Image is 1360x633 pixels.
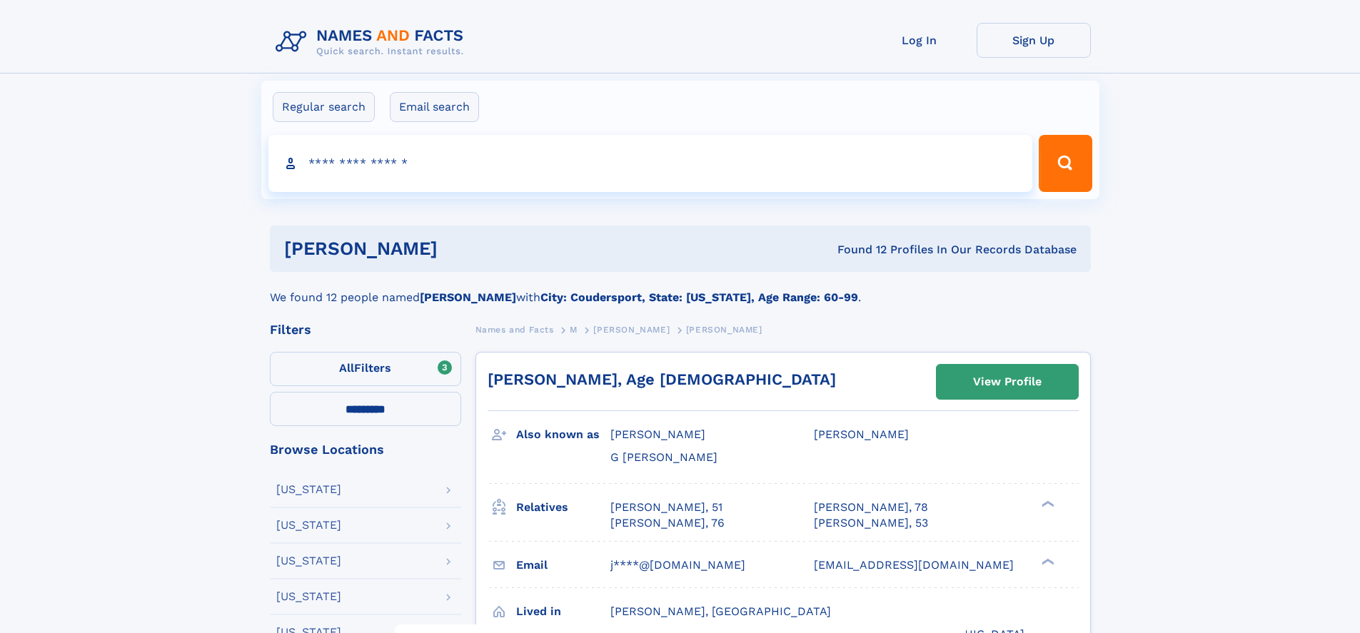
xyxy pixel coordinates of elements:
[1038,499,1055,508] div: ❯
[420,290,516,304] b: [PERSON_NAME]
[516,599,610,624] h3: Lived in
[488,370,836,388] a: [PERSON_NAME], Age [DEMOGRAPHIC_DATA]
[284,240,638,258] h1: [PERSON_NAME]
[814,500,928,515] a: [PERSON_NAME], 78
[1038,557,1055,566] div: ❯
[973,365,1042,398] div: View Profile
[339,361,354,375] span: All
[516,422,610,447] h3: Also known as
[475,320,554,338] a: Names and Facts
[276,484,341,495] div: [US_STATE]
[276,555,341,567] div: [US_STATE]
[390,92,479,122] label: Email search
[814,515,928,531] a: [PERSON_NAME], 53
[814,558,1014,572] span: [EMAIL_ADDRESS][DOMAIN_NAME]
[273,92,375,122] label: Regular search
[593,320,670,338] a: [PERSON_NAME]
[270,443,461,456] div: Browse Locations
[270,272,1091,306] div: We found 12 people named with .
[268,135,1033,192] input: search input
[570,320,578,338] a: M
[270,352,461,386] label: Filters
[686,325,762,335] span: [PERSON_NAME]
[516,495,610,520] h3: Relatives
[570,325,578,335] span: M
[593,325,670,335] span: [PERSON_NAME]
[977,23,1091,58] a: Sign Up
[540,290,858,304] b: City: Coudersport, State: [US_STATE], Age Range: 60-99
[276,591,341,602] div: [US_STATE]
[610,450,717,464] span: G [PERSON_NAME]
[270,323,461,336] div: Filters
[610,604,831,618] span: [PERSON_NAME], [GEOGRAPHIC_DATA]
[276,520,341,531] div: [US_STATE]
[862,23,977,58] a: Log In
[937,365,1078,399] a: View Profile
[610,427,705,441] span: [PERSON_NAME]
[610,500,722,515] a: [PERSON_NAME], 51
[610,515,725,531] a: [PERSON_NAME], 76
[814,427,909,441] span: [PERSON_NAME]
[270,23,475,61] img: Logo Names and Facts
[638,242,1077,258] div: Found 12 Profiles In Our Records Database
[516,553,610,577] h3: Email
[1039,135,1092,192] button: Search Button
